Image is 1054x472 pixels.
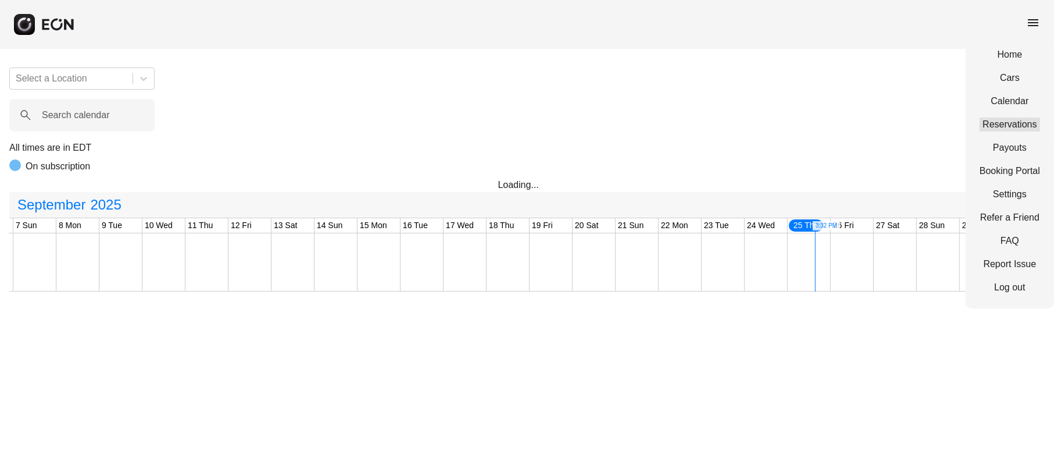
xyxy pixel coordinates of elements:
[99,218,124,233] div: 9 Tue
[917,218,947,233] div: 28 Sun
[315,218,345,233] div: 14 Sun
[659,218,691,233] div: 22 Mon
[26,159,90,173] p: On subscription
[1026,16,1040,30] span: menu
[702,218,731,233] div: 23 Tue
[9,141,1045,155] p: All times are in EDT
[980,164,1040,178] a: Booking Portal
[42,108,110,122] label: Search calendar
[56,218,84,233] div: 8 Mon
[228,218,254,233] div: 12 Fri
[980,94,1040,108] a: Calendar
[980,257,1040,271] a: Report Issue
[960,218,992,233] div: 29 Mon
[980,187,1040,201] a: Settings
[874,218,902,233] div: 27 Sat
[444,218,476,233] div: 17 Wed
[745,218,777,233] div: 24 Wed
[980,281,1040,294] a: Log out
[271,218,299,233] div: 13 Sat
[185,218,215,233] div: 11 Thu
[573,218,601,233] div: 20 Sat
[530,218,555,233] div: 19 Fri
[498,178,556,192] div: Loading...
[13,218,40,233] div: 7 Sun
[980,118,1040,132] a: Reservations
[980,141,1040,155] a: Payouts
[980,211,1040,225] a: Refer a Friend
[980,71,1040,85] a: Cars
[15,193,88,217] span: September
[831,218,856,233] div: 26 Fri
[616,218,646,233] div: 21 Sun
[487,218,516,233] div: 18 Thu
[358,218,390,233] div: 15 Mon
[10,193,128,217] button: September2025
[980,48,1040,62] a: Home
[980,234,1040,248] a: FAQ
[88,193,123,217] span: 2025
[142,218,175,233] div: 10 Wed
[788,218,824,233] div: 25 Thu
[401,218,430,233] div: 16 Tue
